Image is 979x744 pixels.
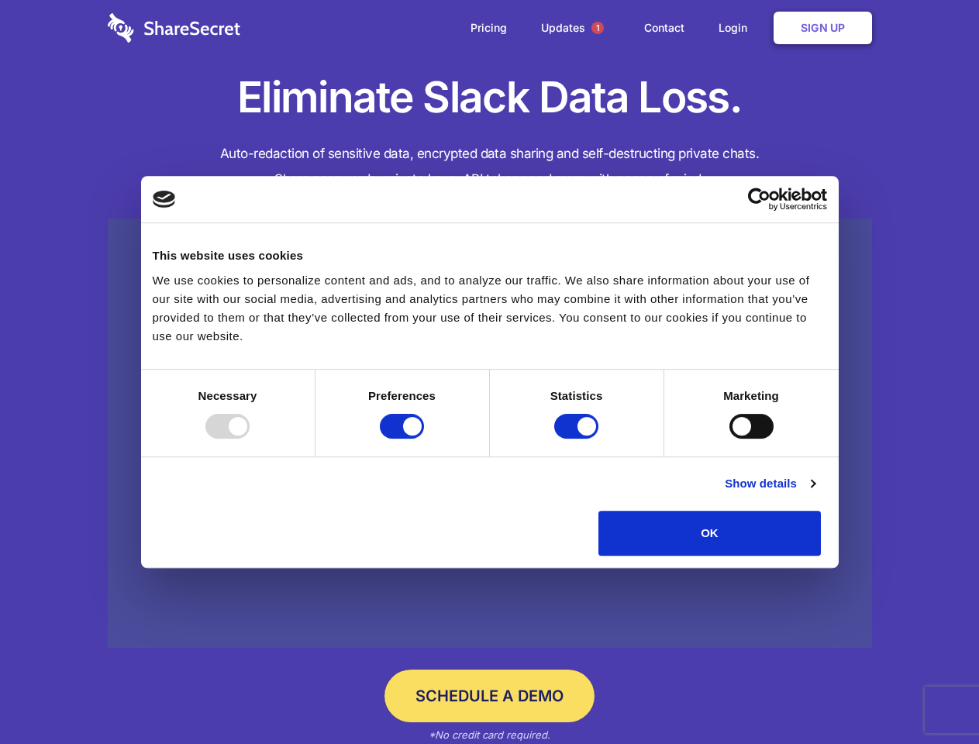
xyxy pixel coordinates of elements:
a: Schedule a Demo [384,670,595,722]
img: logo [153,191,176,208]
span: 1 [591,22,604,34]
button: OK [598,511,821,556]
a: Usercentrics Cookiebot - opens in a new window [691,188,827,211]
a: Sign Up [774,12,872,44]
a: Wistia video thumbnail [108,219,872,649]
a: Show details [725,474,815,493]
a: Contact [629,4,700,52]
h1: Eliminate Slack Data Loss. [108,70,872,126]
h4: Auto-redaction of sensitive data, encrypted data sharing and self-destructing private chats. Shar... [108,141,872,192]
strong: Preferences [368,389,436,402]
em: *No credit card required. [429,728,550,741]
strong: Marketing [723,389,779,402]
div: We use cookies to personalize content and ads, and to analyze our traffic. We also share informat... [153,271,827,346]
strong: Necessary [198,389,257,402]
a: Login [703,4,770,52]
img: logo-wordmark-white-trans-d4663122ce5f474addd5e946df7df03e33cb6a1c49d2221995e7729f52c070b2.svg [108,13,240,43]
strong: Statistics [550,389,603,402]
div: This website uses cookies [153,246,827,265]
a: Pricing [455,4,522,52]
